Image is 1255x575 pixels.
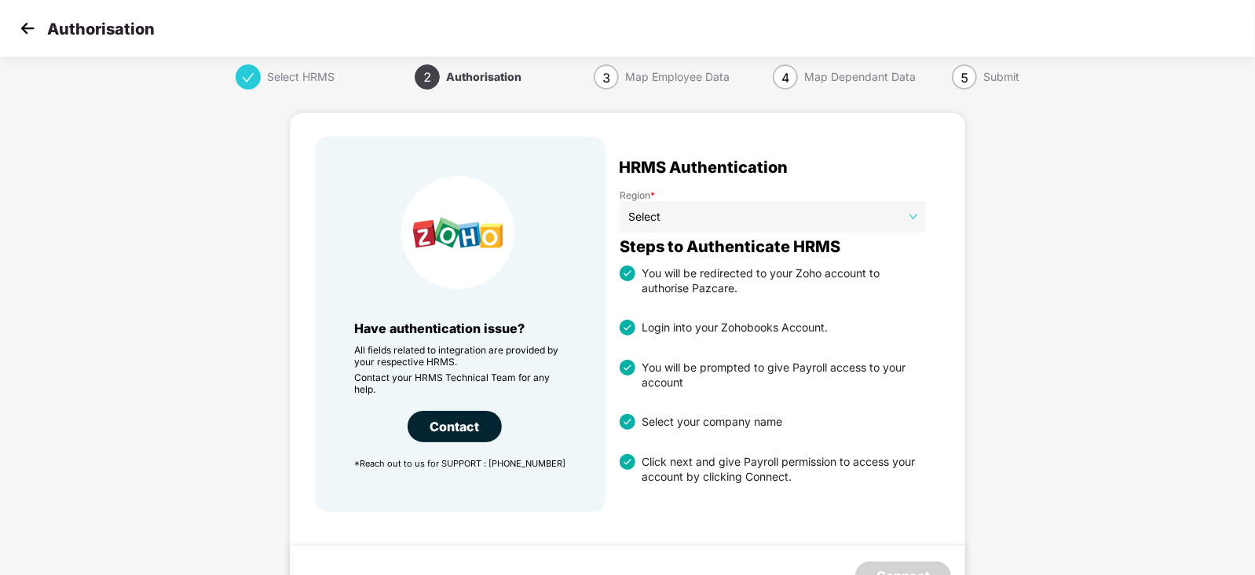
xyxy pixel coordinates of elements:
[242,71,254,84] span: check
[620,454,635,470] img: svg+xml;base64,PHN2ZyBpZD0iU3RhdHVzX3RpY2tlZCIgeG1sbnM9Imh0dHA6Ly93d3cudzMub3JnLzIwMDAvc3ZnIiB3aW...
[960,70,968,86] span: 5
[983,64,1019,90] div: Submit
[620,414,635,430] img: svg+xml;base64,PHN2ZyBpZD0iU3RhdHVzX3RpY2tlZCIgeG1sbnM9Imh0dHA6Ly93d3cudzMub3JnLzIwMDAvc3ZnIiB3aW...
[620,266,635,281] img: svg+xml;base64,PHN2ZyBpZD0iU3RhdHVzX3RpY2tlZCIgeG1sbnM9Imh0dHA6Ly93d3cudzMub3JnLzIwMDAvc3ZnIiB3aW...
[635,360,926,390] div: You will be prompted to give Payroll access to your account
[635,320,828,335] div: Login into your Zohobooks Account.
[635,414,782,430] div: Select your company name
[635,454,926,484] div: Click next and give Payroll permission to access your account by clicking Connect.
[635,266,926,295] div: You will be redirected to your Zoho account to authorise Pazcare.
[423,69,431,85] span: 2
[267,64,335,90] div: Select HRMS
[625,64,730,90] div: Map Employee Data
[446,64,521,90] div: Authorisation
[804,64,916,90] div: Map Dependant Data
[628,205,917,229] span: Select
[620,360,635,375] img: svg+xml;base64,PHN2ZyBpZD0iU3RhdHVzX3RpY2tlZCIgeG1sbnM9Imh0dHA6Ly93d3cudzMub3JnLzIwMDAvc3ZnIiB3aW...
[781,70,789,86] span: 4
[408,411,502,442] div: Contact
[401,176,514,289] img: HRMS Company Icon
[619,161,788,174] span: HRMS Authentication
[602,70,610,86] span: 3
[354,344,566,368] p: All fields related to integration are provided by your respective HRMS.
[47,20,155,38] p: Authorisation
[16,16,39,40] img: svg+xml;base64,PHN2ZyB4bWxucz0iaHR0cDovL3d3dy53My5vcmcvMjAwMC9zdmciIHdpZHRoPSIzMCIgaGVpZ2h0PSIzMC...
[620,240,840,253] span: Steps to Authenticate HRMS
[354,458,566,469] p: *Reach out to us for SUPPORT : [PHONE_NUMBER]
[354,372,566,395] p: Contact your HRMS Technical Team for any help.
[620,189,926,201] label: Region
[354,320,525,336] span: Have authentication issue?
[620,320,635,335] img: svg+xml;base64,PHN2ZyBpZD0iU3RhdHVzX3RpY2tlZCIgeG1sbnM9Imh0dHA6Ly93d3cudzMub3JnLzIwMDAvc3ZnIiB3aW...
